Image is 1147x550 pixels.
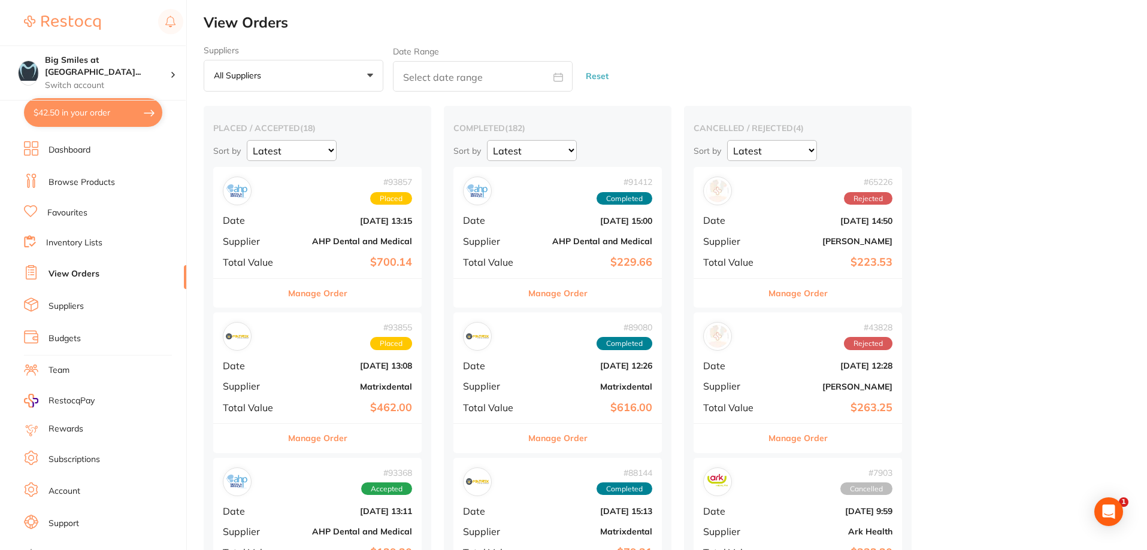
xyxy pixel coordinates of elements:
[597,177,652,187] span: # 91412
[49,333,81,345] a: Budgets
[393,61,573,92] input: Select date range
[46,237,102,249] a: Inventory Lists
[463,236,523,247] span: Supplier
[466,325,489,348] img: Matrixdental
[223,215,283,226] span: Date
[370,192,412,205] span: Placed
[703,257,763,268] span: Total Value
[288,279,347,308] button: Manage Order
[773,402,892,414] b: $263.25
[703,506,763,516] span: Date
[49,144,90,156] a: Dashboard
[582,60,612,92] button: Reset
[213,167,422,308] div: AHP Dental and Medical#93857PlacedDate[DATE] 13:15SupplierAHP Dental and MedicalTotal Value$700.1...
[223,381,283,391] span: Supplier
[532,256,652,269] b: $229.66
[49,177,115,189] a: Browse Products
[597,337,652,350] span: Completed
[773,527,892,536] b: Ark Health
[773,256,892,269] b: $223.53
[703,402,763,413] span: Total Value
[597,482,652,496] span: Completed
[226,180,249,202] img: AHP Dental and Medical
[45,54,170,78] h4: Big Smiles at Little Bay
[370,337,412,350] span: Placed
[292,382,412,391] b: Matrixdental
[226,470,249,493] img: AHP Dental and Medical
[204,60,383,92] button: All suppliers
[532,216,652,226] b: [DATE] 15:00
[223,506,283,516] span: Date
[24,98,162,127] button: $42.50 in your order
[773,361,892,370] b: [DATE] 12:28
[773,236,892,246] b: [PERSON_NAME]
[19,61,38,81] img: Big Smiles at Little Bay
[773,216,892,226] b: [DATE] 14:50
[1119,497,1128,507] span: 1
[49,454,100,466] a: Subscriptions
[844,337,892,350] span: Rejected
[24,394,95,408] a: RestocqPay
[49,395,95,407] span: RestocqPay
[463,506,523,516] span: Date
[45,80,170,92] p: Switch account
[361,482,412,496] span: Accepted
[223,257,283,268] span: Total Value
[204,45,383,55] label: Suppliers
[463,402,523,413] span: Total Value
[773,382,892,391] b: [PERSON_NAME]
[532,506,652,516] b: [DATE] 15:13
[703,236,763,247] span: Supplier
[706,180,729,202] img: Henry Schein Halas
[288,424,347,452] button: Manage Order
[703,381,763,391] span: Supplier
[49,518,79,530] a: Support
[213,123,422,133] h2: placed / accepted ( 18 )
[768,424,828,452] button: Manage Order
[597,323,652,332] span: # 89080
[49,423,83,435] a: Rewards
[24,394,38,408] img: RestocqPay
[292,236,412,246] b: AHP Dental and Medical
[204,14,1147,31] h2: View Orders
[844,323,892,332] span: # 43828
[370,323,412,332] span: # 93855
[532,236,652,246] b: AHP Dental and Medical
[223,236,283,247] span: Supplier
[706,325,729,348] img: Henry Schein Halas
[292,527,412,536] b: AHP Dental and Medical
[24,16,101,30] img: Restocq Logo
[840,482,892,496] span: Cancelled
[528,424,588,452] button: Manage Order
[532,382,652,391] b: Matrixdental
[773,506,892,516] b: [DATE] 9:59
[24,9,101,37] a: Restocq Logo
[844,177,892,187] span: # 65226
[370,177,412,187] span: # 93857
[47,207,87,219] a: Favourites
[292,402,412,414] b: $462.00
[223,360,283,371] span: Date
[844,192,892,205] span: Rejected
[694,145,721,156] p: Sort by
[226,325,249,348] img: Matrixdental
[292,216,412,226] b: [DATE] 13:15
[463,215,523,226] span: Date
[463,381,523,391] span: Supplier
[694,123,902,133] h2: cancelled / rejected ( 4 )
[463,526,523,537] span: Supplier
[840,468,892,478] span: # 7903
[49,485,80,497] a: Account
[706,470,729,493] img: Ark Health
[597,468,652,478] span: # 88144
[466,180,489,202] img: AHP Dental and Medical
[213,312,422,453] div: Matrixdental#93855PlacedDate[DATE] 13:08SupplierMatrixdentalTotal Value$462.00Manage Order
[532,527,652,536] b: Matrixdental
[49,364,69,376] a: Team
[214,70,266,81] p: All suppliers
[532,402,652,414] b: $616.00
[361,468,412,478] span: # 93368
[453,123,662,133] h2: completed ( 182 )
[393,47,439,56] label: Date Range
[466,470,489,493] img: Matrixdental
